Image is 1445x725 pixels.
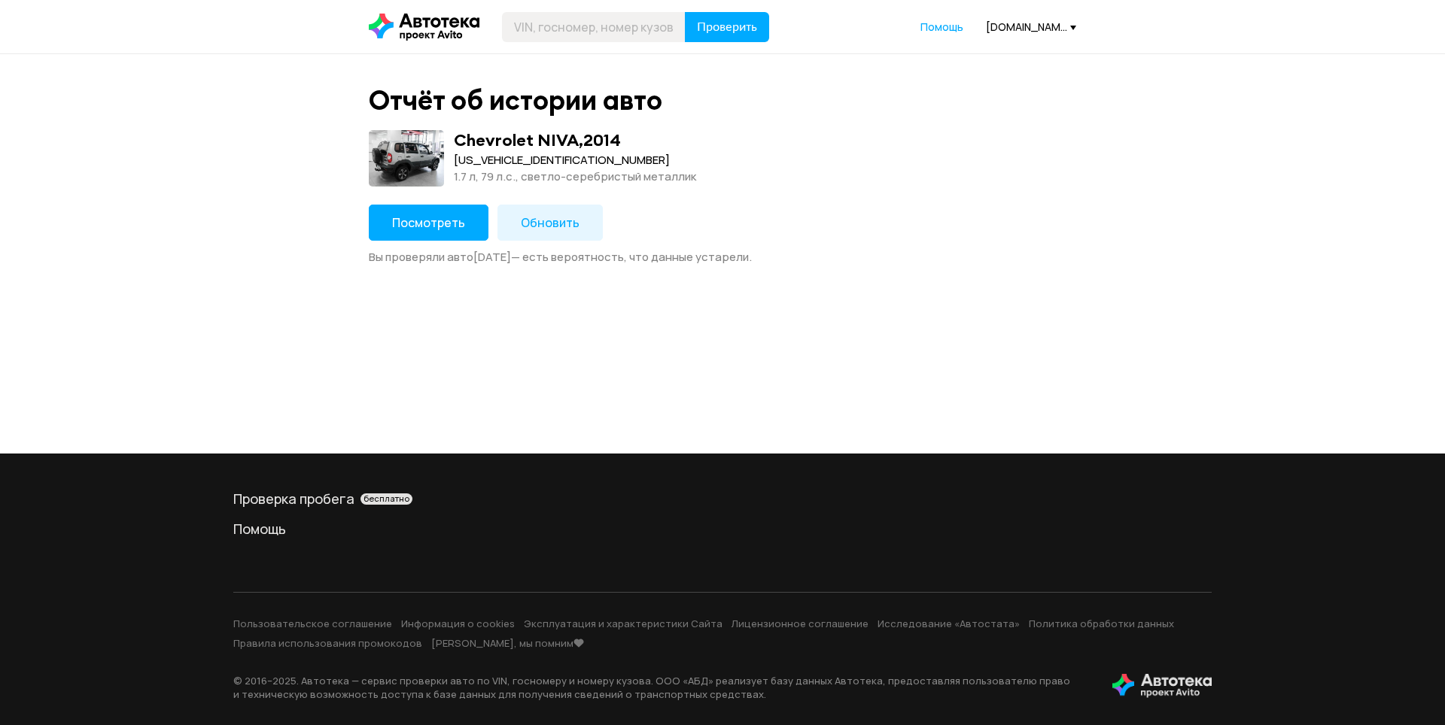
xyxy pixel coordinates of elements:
[233,520,1212,538] a: Помощь
[524,617,722,630] a: Эксплуатация и характеристики Сайта
[233,617,392,630] a: Пользовательское соглашение
[431,636,584,650] a: [PERSON_NAME], мы помним
[369,205,488,241] button: Посмотреть
[233,674,1088,701] p: © 2016– 2025 . Автотека — сервис проверки авто по VIN, госномеру и номеру кузова. ООО «АБД» реали...
[732,617,869,630] a: Лицензионное соглашение
[497,205,603,241] button: Обновить
[1029,617,1174,630] a: Политика обработки данных
[233,490,1212,508] div: Проверка пробега
[920,20,963,35] a: Помощь
[697,21,757,33] span: Проверить
[685,12,769,42] button: Проверить
[454,130,621,150] div: Chevrolet NIVA , 2014
[1112,674,1212,698] img: tWS6KzJlK1XUpy65r7uaHVIs4JI6Dha8Nraz9T2hA03BhoCc4MtbvZCxBLwJIh+mQSIAkLBJpqMoKVdP8sONaFJLCz6I0+pu7...
[920,20,963,34] span: Помощь
[364,493,409,504] span: бесплатно
[369,84,662,117] div: Отчёт об истории авто
[454,152,696,168] div: [US_VEHICLE_IDENTIFICATION_NUMBER]
[392,214,465,231] span: Посмотреть
[454,168,696,185] div: 1.7 л, 79 л.c., светло-серебристый металлик
[502,12,686,42] input: VIN, госномер, номер кузова
[401,617,515,630] a: Информация о cookies
[878,617,1020,630] a: Исследование «Автостата»
[986,20,1076,34] div: [DOMAIN_NAME][EMAIL_ADDRESS][DOMAIN_NAME]
[233,636,422,650] a: Правила использования промокодов
[369,250,1076,265] div: Вы проверяли авто [DATE] — есть вероятность, что данные устарели.
[521,214,580,231] span: Обновить
[233,490,1212,508] a: Проверка пробегабесплатно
